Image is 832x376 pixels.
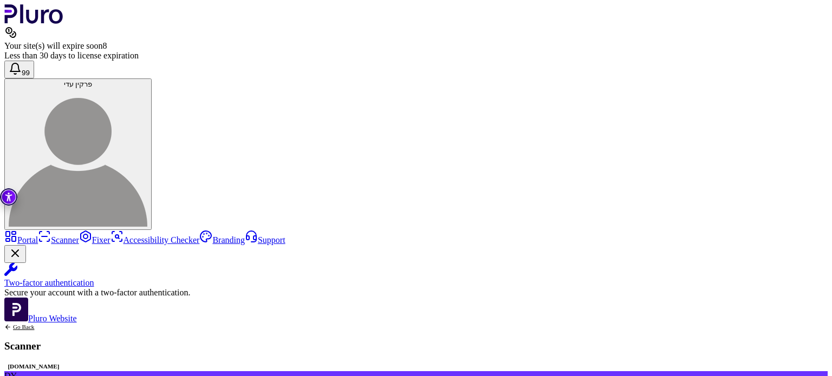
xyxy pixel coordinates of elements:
[4,324,63,331] a: Back to previous screen
[102,41,107,50] span: 8
[4,341,63,351] h1: Scanner
[4,235,38,245] a: Portal
[4,41,828,51] div: Your site(s) will expire soon
[4,230,828,324] aside: Sidebar menu
[4,16,63,25] a: Logo
[4,278,828,288] div: Two-factor authentication
[4,61,34,78] button: Open notifications, you have 382 new notifications
[199,235,245,245] a: Branding
[110,235,200,245] a: Accessibility Checker
[38,235,79,245] a: Scanner
[4,263,828,288] a: Two-factor authentication
[245,235,285,245] a: Support
[22,69,30,77] span: 99
[4,314,77,323] a: Open Pluro Website
[79,235,110,245] a: Fixer
[4,245,26,263] button: Close Two-factor authentication notification
[4,362,63,372] div: [DOMAIN_NAME]
[4,78,152,230] button: פרקין עדיפרקין עדי
[9,88,147,227] img: פרקין עדי
[64,80,93,88] span: פרקין עדי
[4,51,828,61] div: Less than 30 days to license expiration
[4,288,828,298] div: Secure your account with a two-factor authentication.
